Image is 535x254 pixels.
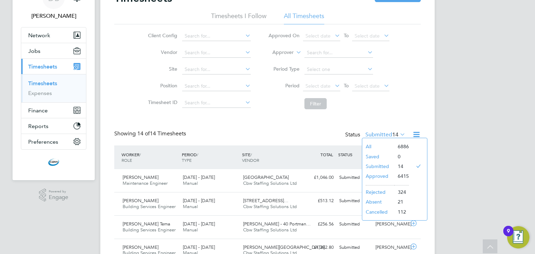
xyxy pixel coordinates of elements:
[362,161,394,171] li: Submitted
[123,180,168,186] span: Maintenance Engineer
[305,83,331,89] span: Select date
[28,138,58,145] span: Preferences
[268,32,300,39] label: Approved On
[243,204,297,209] span: Cbw Staffing Solutions Ltd
[182,31,251,41] input: Search for...
[182,157,192,163] span: TYPE
[28,48,40,54] span: Jobs
[394,152,409,161] li: 0
[180,148,240,166] div: PERIOD
[300,219,336,230] div: £256.56
[336,219,373,230] div: Submitted
[394,142,409,151] li: 6886
[182,65,251,74] input: Search for...
[21,12,86,20] span: Daniel Barber
[21,157,86,168] a: Go to home page
[123,227,176,233] span: Building Services Engineer
[146,49,177,55] label: Vendor
[123,244,158,250] span: [PERSON_NAME]
[183,221,215,227] span: [DATE] - [DATE]
[365,131,405,138] label: Submitted
[242,157,259,163] span: VENDOR
[300,242,336,253] div: £1,282.80
[182,81,251,91] input: Search for...
[211,12,266,24] li: Timesheets I Follow
[183,180,198,186] span: Manual
[146,66,177,72] label: Site
[355,83,380,89] span: Select date
[123,204,176,209] span: Building Services Engineer
[240,148,301,166] div: SITE
[146,32,177,39] label: Client Config
[28,63,57,70] span: Timesheets
[28,80,57,87] a: Timesheets
[28,90,52,96] a: Expenses
[262,49,294,56] label: Approver
[21,103,86,118] button: Finance
[183,227,198,233] span: Manual
[137,130,186,137] span: 14 Timesheets
[21,27,86,43] button: Network
[243,198,288,204] span: [STREET_ADDRESS]…
[243,221,311,227] span: [PERSON_NAME] - 40 Portman…
[28,107,48,114] span: Finance
[49,189,68,195] span: Powered by
[21,74,86,102] div: Timesheets
[250,152,252,157] span: /
[394,207,409,217] li: 112
[507,226,529,248] button: Open Resource Center, 9 new notifications
[362,207,394,217] li: Cancelled
[182,98,251,108] input: Search for...
[373,219,409,230] div: [PERSON_NAME]
[21,118,86,134] button: Reports
[342,31,351,40] span: To
[394,187,409,197] li: 324
[28,123,48,129] span: Reports
[146,82,177,89] label: Position
[304,65,373,74] input: Select one
[394,161,409,171] li: 14
[373,242,409,253] div: [PERSON_NAME]
[394,197,409,207] li: 21
[183,198,215,204] span: [DATE] - [DATE]
[183,204,198,209] span: Manual
[139,152,141,157] span: /
[21,43,86,58] button: Jobs
[362,152,394,161] li: Saved
[362,187,394,197] li: Rejected
[243,180,297,186] span: Cbw Staffing Solutions Ltd
[122,157,132,163] span: ROLE
[137,130,150,137] span: 14 of
[123,198,158,204] span: [PERSON_NAME]
[120,148,180,166] div: WORKER
[243,227,297,233] span: Cbw Staffing Solutions Ltd
[146,99,177,105] label: Timesheet ID
[197,152,198,157] span: /
[183,244,215,250] span: [DATE] - [DATE]
[345,130,407,140] div: Status
[362,171,394,181] li: Approved
[394,171,409,181] li: 6415
[123,221,170,227] span: [PERSON_NAME] Tema
[21,134,86,149] button: Preferences
[243,174,289,180] span: [GEOGRAPHIC_DATA]
[392,131,398,138] span: 14
[362,142,394,151] li: All
[305,33,331,39] span: Select date
[355,33,380,39] span: Select date
[304,48,373,58] input: Search for...
[336,195,373,207] div: Submitted
[304,98,327,109] button: Filter
[300,172,336,183] div: £1,046.00
[300,195,336,207] div: £513.12
[336,172,373,183] div: Submitted
[49,195,68,200] span: Engage
[183,174,215,180] span: [DATE] - [DATE]
[182,48,251,58] input: Search for...
[336,148,373,161] div: STATUS
[21,59,86,74] button: Timesheets
[362,197,394,207] li: Absent
[284,12,324,24] li: All Timesheets
[336,242,373,253] div: Submitted
[39,189,69,202] a: Powered byEngage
